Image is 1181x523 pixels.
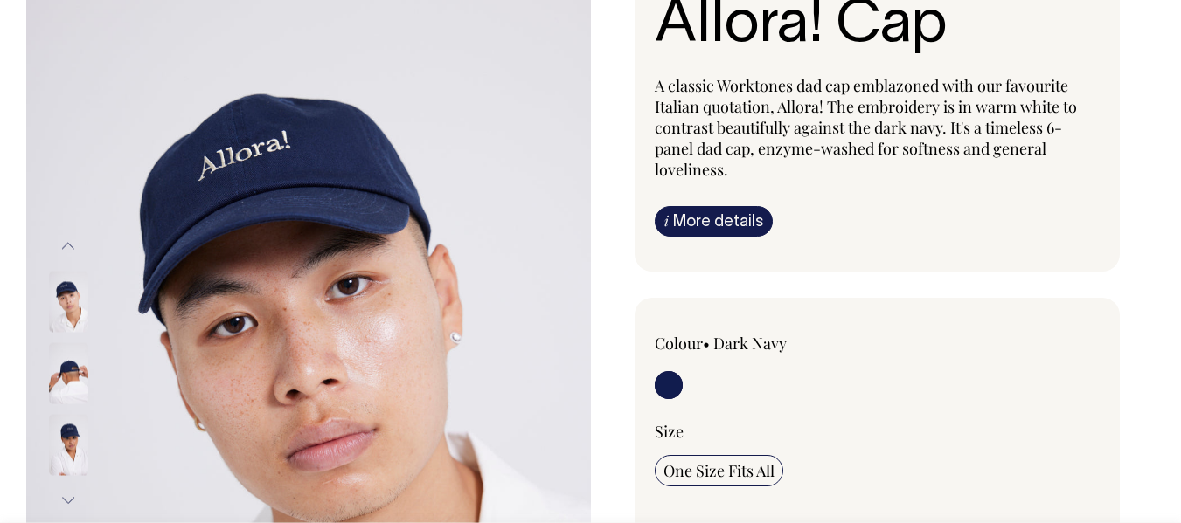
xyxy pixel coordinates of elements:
[655,75,1101,180] p: A classic Worktones dad cap emblazoned with our favourite Italian quotation, Allora! The embroide...
[713,333,787,354] label: Dark Navy
[49,343,88,404] img: dark-navy
[49,415,88,476] img: dark-navy
[663,460,775,481] span: One Size Fits All
[655,455,783,486] input: One Size Fits All
[655,206,773,237] a: iMore details
[55,481,81,520] button: Next
[655,333,833,354] div: Colour
[49,272,88,333] img: dark-navy
[664,211,669,230] span: i
[55,227,81,266] button: Previous
[655,421,1101,442] div: Size
[703,333,710,354] span: •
